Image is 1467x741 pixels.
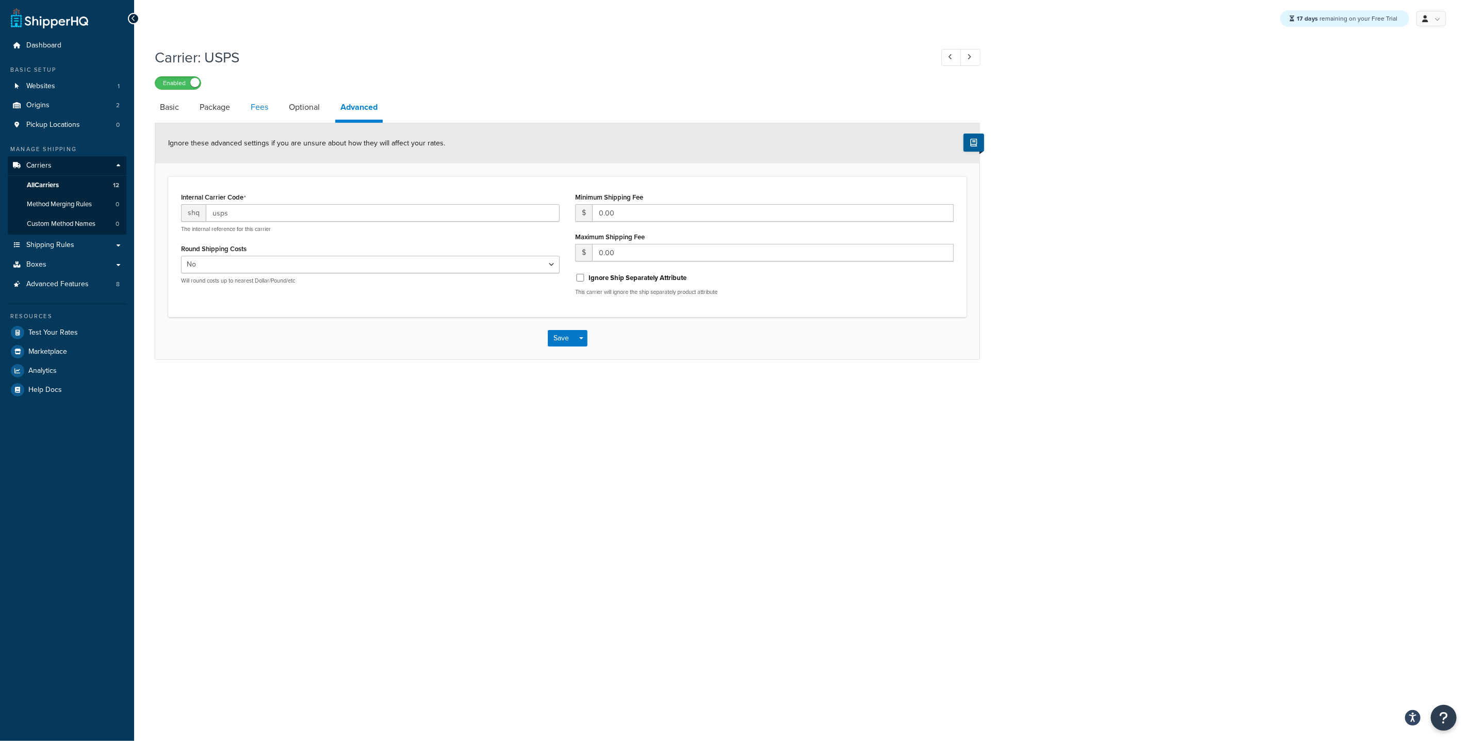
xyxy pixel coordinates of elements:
[1431,705,1457,731] button: Open Resource Center
[26,82,55,91] span: Websites
[181,277,560,285] p: Will round costs up to nearest Dollar/Pound/etc
[116,121,120,129] span: 0
[575,244,592,261] span: $
[575,288,954,296] p: This carrier will ignore the ship separately product attribute
[113,181,119,190] span: 12
[155,95,184,120] a: Basic
[8,236,126,255] a: Shipping Rules
[26,41,61,50] span: Dashboard
[284,95,325,120] a: Optional
[181,204,206,222] span: shq
[116,280,120,289] span: 8
[589,273,687,283] label: Ignore Ship Separately Attribute
[26,161,52,170] span: Carriers
[155,77,201,89] label: Enabled
[8,215,126,234] li: Custom Method Names
[27,200,92,209] span: Method Merging Rules
[8,36,126,55] a: Dashboard
[575,204,592,222] span: $
[8,96,126,115] a: Origins2
[116,101,120,110] span: 2
[155,47,922,68] h1: Carrier: USPS
[26,280,89,289] span: Advanced Features
[8,215,126,234] a: Custom Method Names0
[8,156,126,235] li: Carriers
[1297,14,1318,23] strong: 17 days
[28,348,67,356] span: Marketplace
[28,328,78,337] span: Test Your Rates
[8,77,126,96] a: Websites1
[168,138,445,149] span: Ignore these advanced settings if you are unsure about how they will affect your rates.
[28,367,57,375] span: Analytics
[27,220,95,228] span: Custom Method Names
[8,342,126,361] a: Marketplace
[8,116,126,135] a: Pickup Locations0
[8,156,126,175] a: Carriers
[8,275,126,294] li: Advanced Features
[8,145,126,154] div: Manage Shipping
[575,233,645,241] label: Maximum Shipping Fee
[28,386,62,394] span: Help Docs
[8,312,126,321] div: Resources
[116,220,119,228] span: 0
[941,49,961,66] a: Previous Record
[8,195,126,214] li: Method Merging Rules
[246,95,273,120] a: Fees
[960,49,981,66] a: Next Record
[181,193,246,202] label: Internal Carrier Code
[26,101,50,110] span: Origins
[8,323,126,342] a: Test Your Rates
[1297,14,1397,23] span: remaining on your Free Trial
[8,361,126,380] a: Analytics
[575,193,643,201] label: Minimum Shipping Fee
[26,121,80,129] span: Pickup Locations
[8,176,126,195] a: AllCarriers12
[8,116,126,135] li: Pickup Locations
[335,95,383,123] a: Advanced
[194,95,235,120] a: Package
[181,225,560,233] p: The internal reference for this carrier
[27,181,59,190] span: All Carriers
[8,65,126,74] div: Basic Setup
[8,195,126,214] a: Method Merging Rules0
[8,96,126,115] li: Origins
[8,255,126,274] a: Boxes
[8,77,126,96] li: Websites
[181,245,247,253] label: Round Shipping Costs
[118,82,120,91] span: 1
[26,241,74,250] span: Shipping Rules
[964,134,984,152] button: Show Help Docs
[8,275,126,294] a: Advanced Features8
[8,381,126,399] a: Help Docs
[26,260,46,269] span: Boxes
[548,330,576,347] button: Save
[116,200,119,209] span: 0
